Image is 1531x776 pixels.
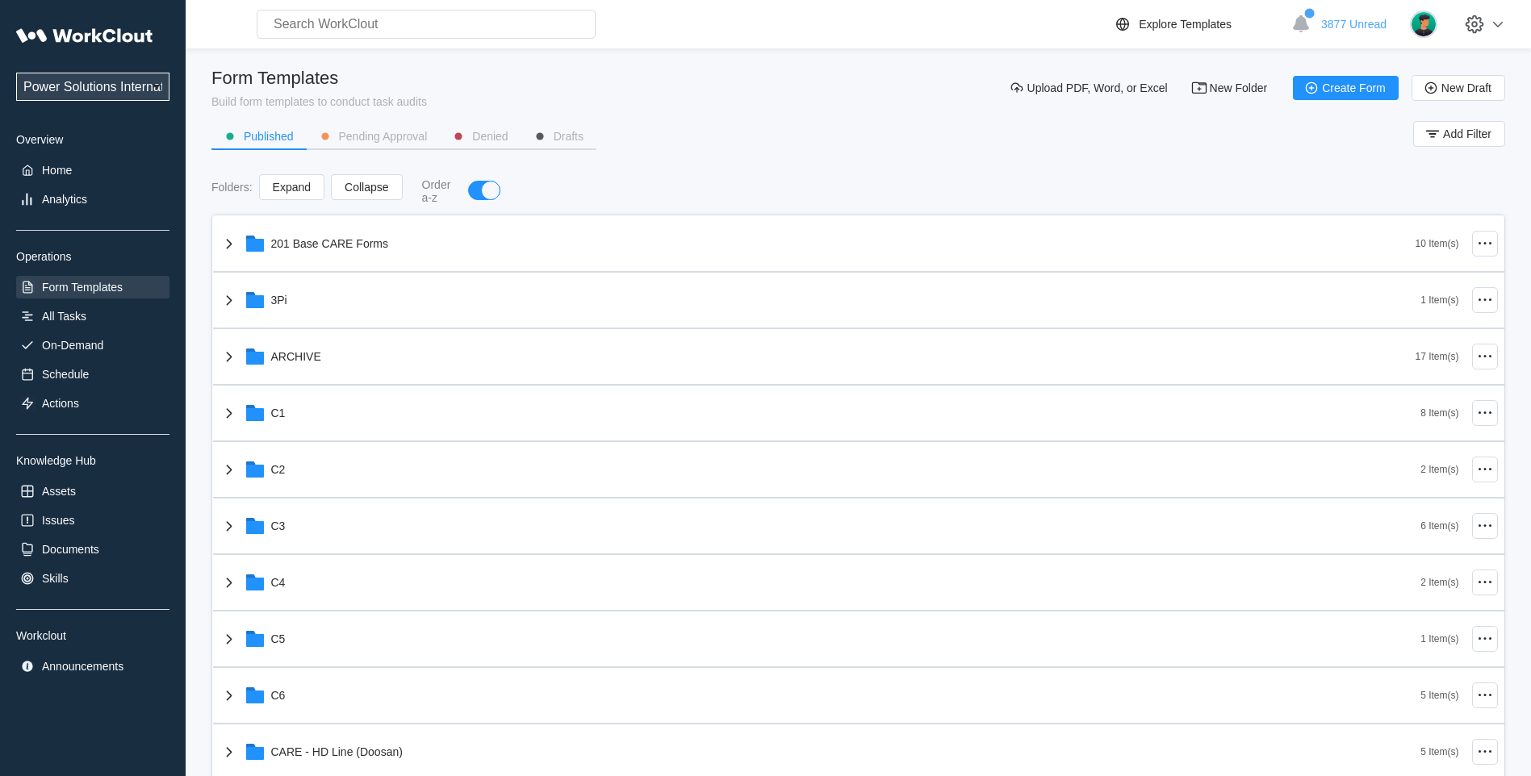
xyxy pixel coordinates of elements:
[271,519,286,532] div: C3
[1420,520,1458,532] div: 6 Item(s)
[271,294,287,307] div: 3Pi
[257,10,596,39] input: Search WorkClout
[521,124,596,148] button: Drafts
[244,131,294,142] div: Published
[1441,82,1491,94] span: New Draft
[42,164,72,177] div: Home
[42,281,123,294] div: Form Templates
[211,181,253,194] div: Folders :
[1293,76,1399,100] button: Create Form
[1181,76,1281,100] button: New Folder
[211,124,307,148] button: Published
[273,181,311,193] span: Expand
[1410,10,1437,38] img: user.png
[998,76,1181,100] button: Upload PDF, Word, or Excel
[16,392,169,415] a: Actions
[211,95,427,108] div: Build form templates to conduct task audits
[16,538,169,561] a: Documents
[1139,18,1232,31] div: Explore Templates
[271,350,321,363] div: ARCHIVE
[259,174,324,200] button: Expand
[16,250,169,263] div: Operations
[42,397,79,410] div: Actions
[271,745,403,758] div: CARE - HD Line (Doosan)
[42,193,87,206] div: Analytics
[307,124,441,148] button: Pending Approval
[16,567,169,590] a: Skills
[42,543,99,556] div: Documents
[271,237,389,250] div: 201 Base CARE Forms
[345,181,388,193] span: Collapse
[472,131,508,142] div: Denied
[1321,18,1387,31] span: 3877 Unread
[422,178,453,204] div: Order a-z
[211,68,427,89] div: Form Templates
[16,276,169,298] a: Form Templates
[271,463,286,476] div: C2
[16,480,169,503] a: Assets
[1113,15,1283,34] a: Explore Templates
[331,174,402,200] button: Collapse
[1420,464,1458,475] div: 2 Item(s)
[1420,577,1458,588] div: 2 Item(s)
[271,407,286,419] div: C1
[271,632,286,645] div: C5
[1413,121,1505,147] button: Add Filter
[1420,690,1458,701] div: 5 Item(s)
[440,124,521,148] button: Denied
[1412,75,1505,101] button: New Draft
[16,509,169,532] a: Issues
[16,363,169,386] a: Schedule
[554,131,584,142] div: Drafts
[16,655,169,678] a: Announcements
[1420,294,1458,306] div: 1 Item(s)
[16,629,169,642] div: Workclout
[42,660,123,673] div: Announcements
[16,133,169,146] div: Overview
[271,576,286,589] div: C4
[1210,82,1268,94] span: New Folder
[1420,407,1458,419] div: 8 Item(s)
[42,310,86,323] div: All Tasks
[339,131,428,142] div: Pending Approval
[1415,351,1458,362] div: 17 Item(s)
[271,689,286,702] div: C6
[16,305,169,328] a: All Tasks
[1420,633,1458,645] div: 1 Item(s)
[1027,82,1168,94] span: Upload PDF, Word, or Excel
[1420,746,1458,757] div: 5 Item(s)
[42,514,74,527] div: Issues
[16,159,169,181] a: Home
[42,339,103,352] div: On-Demand
[16,334,169,357] a: On-Demand
[42,485,76,498] div: Assets
[1443,128,1491,140] span: Add Filter
[1322,82,1386,94] span: Create Form
[42,572,69,585] div: Skills
[42,368,89,381] div: Schedule
[16,188,169,211] a: Analytics
[1415,238,1458,249] div: 10 Item(s)
[16,454,169,467] div: Knowledge Hub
